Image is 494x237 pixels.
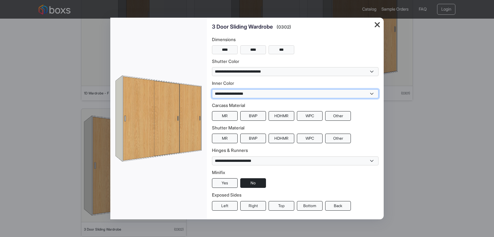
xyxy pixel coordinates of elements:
[325,134,351,143] button: Other
[212,23,273,31] span: 3 Door Sliding Wardrobe
[212,36,379,43] div: Dimensions
[269,201,294,211] button: Top
[325,201,351,211] button: Back
[212,58,379,65] div: Shutter Color
[297,134,323,143] button: WPC
[212,178,238,188] button: Yes
[297,201,323,211] button: Bottom
[212,80,379,86] div: Inner Color
[240,111,266,121] button: BWP
[212,169,379,176] div: Minifix
[212,102,379,109] div: Carcass Material
[115,23,202,214] img: 3 Door Sliding Wardrobe
[269,134,294,143] button: HDHMR
[325,111,351,121] button: Other
[269,111,294,121] button: HDHMR
[212,201,238,211] button: Left
[212,125,379,131] div: Shutter Material
[212,111,238,121] button: MR
[212,134,238,143] button: MR
[240,178,266,188] button: No
[240,134,266,143] button: BWP
[297,111,323,121] button: WPC
[212,192,379,198] div: Exposed Sides
[240,201,266,211] button: Right
[212,147,379,154] div: Hinges & Runners
[277,24,291,30] span: ( 0302 )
